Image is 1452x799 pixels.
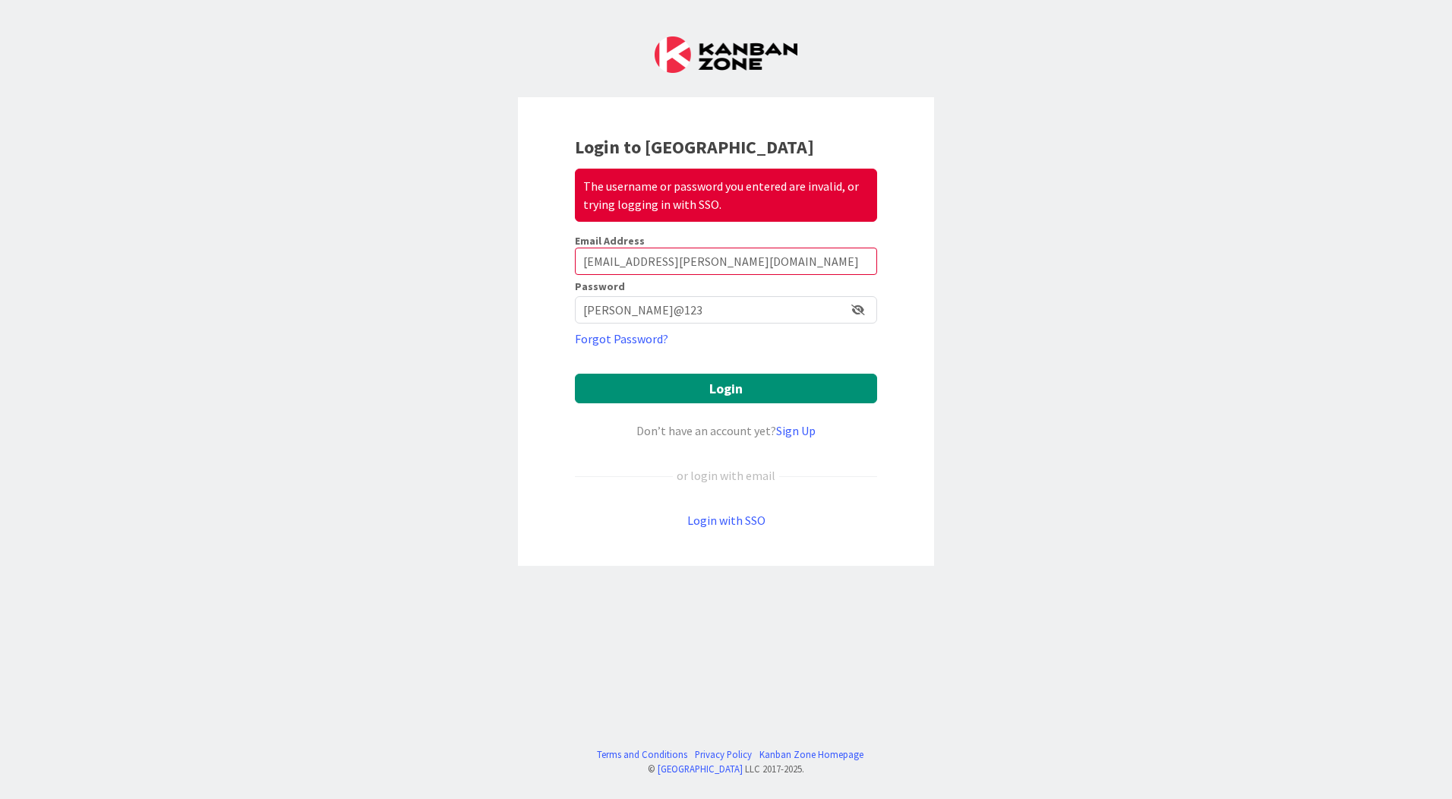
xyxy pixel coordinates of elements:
a: Login with SSO [687,513,765,528]
a: Sign Up [776,423,816,438]
a: Kanban Zone Homepage [759,747,863,762]
label: Email Address [575,234,645,248]
b: Login to [GEOGRAPHIC_DATA] [575,135,814,159]
div: © LLC 2017- 2025 . [589,762,863,776]
a: Forgot Password? [575,330,668,348]
div: or login with email [673,466,779,485]
div: The username or password you entered are invalid, or trying logging in with SSO. [575,169,877,222]
button: Login [575,374,877,403]
a: [GEOGRAPHIC_DATA] [658,763,743,775]
div: Don’t have an account yet? [575,422,877,440]
label: Password [575,281,625,292]
img: Kanban Zone [655,36,797,73]
a: Privacy Policy [695,747,752,762]
a: Terms and Conditions [597,747,687,762]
